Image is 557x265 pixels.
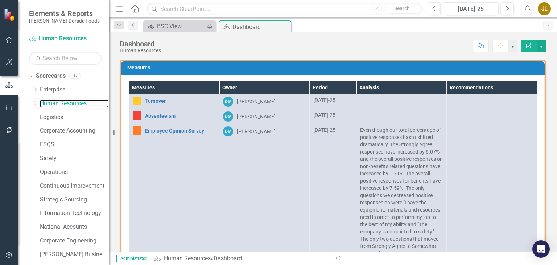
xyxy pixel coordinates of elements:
div: 37 [69,73,81,79]
div: Open Intercom Messenger [532,240,550,258]
div: [DATE]-25 [313,126,352,134]
td: Double-Click to Edit [219,94,310,109]
a: Human Resources [40,99,109,108]
a: Logistics [40,113,109,122]
div: [DATE]-25 [445,5,496,13]
a: Employee Opinion Survey [145,128,215,134]
div: Human Resources [120,48,161,53]
a: Continuous Improvement [40,182,109,190]
a: Turnover [145,98,215,104]
a: Scorecards [36,72,66,80]
a: Safety [40,154,109,163]
a: Enterprise [40,86,109,94]
td: Double-Click to Edit [356,94,446,109]
img: Caution [133,97,141,105]
div: Dashboard [120,40,161,48]
button: Search [384,4,420,14]
div: [DATE]-25 [313,111,352,119]
div: [PERSON_NAME] [237,113,276,120]
a: [PERSON_NAME] Business Unit [40,250,109,259]
div: [PERSON_NAME] [237,128,276,135]
td: Double-Click to Edit Right Click for Context Menu [129,94,219,109]
a: Human Resources [29,34,102,43]
img: Below Plan [133,111,141,120]
span: Search [394,5,410,11]
a: FSQS [40,140,109,149]
span: Administrator [116,255,150,262]
a: Corporate Accounting [40,127,109,135]
button: [DATE]-25 [443,2,499,15]
div: Dashboard [232,23,289,32]
div: DM [223,126,233,136]
a: BSC View [145,22,205,31]
a: Human Resources [164,255,211,262]
small: [PERSON_NAME]-Dorada Foods [29,18,100,24]
div: [PERSON_NAME] [237,98,276,105]
a: Operations [40,168,109,176]
img: ClearPoint Strategy [4,8,16,21]
a: Absenteeism [145,113,215,119]
a: Strategic Sourcing [40,196,109,204]
input: Search Below... [29,52,102,65]
div: BSC View [157,22,205,31]
td: Double-Click to Edit [356,109,446,124]
a: Corporate Engineering [40,237,109,245]
span: Elements & Reports [29,9,100,18]
img: Warning [133,126,141,135]
div: DM [223,111,233,122]
a: National Accounts [40,223,109,231]
td: Double-Click to Edit Right Click for Context Menu [129,109,219,124]
div: DM [223,97,233,107]
td: Double-Click to Edit [446,94,537,109]
div: [DATE]-25 [313,97,352,104]
h3: Measures [127,65,541,70]
input: Search ClearPoint... [147,3,422,15]
button: JL [538,2,551,15]
a: Information Technology [40,209,109,217]
td: Double-Click to Edit [219,109,310,124]
td: Double-Click to Edit [446,109,537,124]
div: » [154,254,327,263]
div: Dashboard [214,255,242,262]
